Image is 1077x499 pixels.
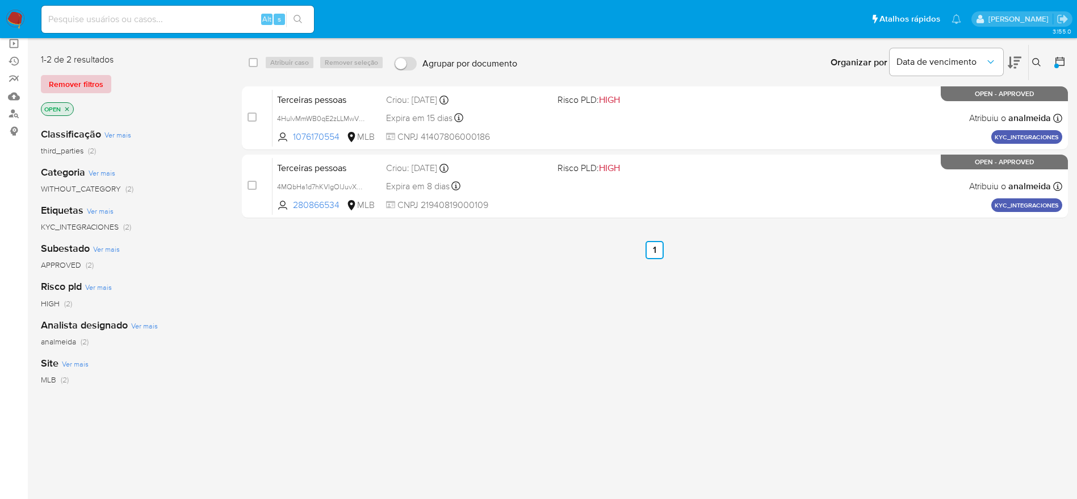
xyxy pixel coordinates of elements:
[1053,27,1071,36] span: 3.155.0
[1057,13,1068,25] a: Sair
[278,14,281,24] span: s
[262,14,271,24] span: Alt
[988,14,1053,24] p: eduardo.dutra@mercadolivre.com
[952,14,961,24] a: Notificações
[879,13,940,25] span: Atalhos rápidos
[41,12,314,27] input: Pesquise usuários ou casos...
[286,11,309,27] button: search-icon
